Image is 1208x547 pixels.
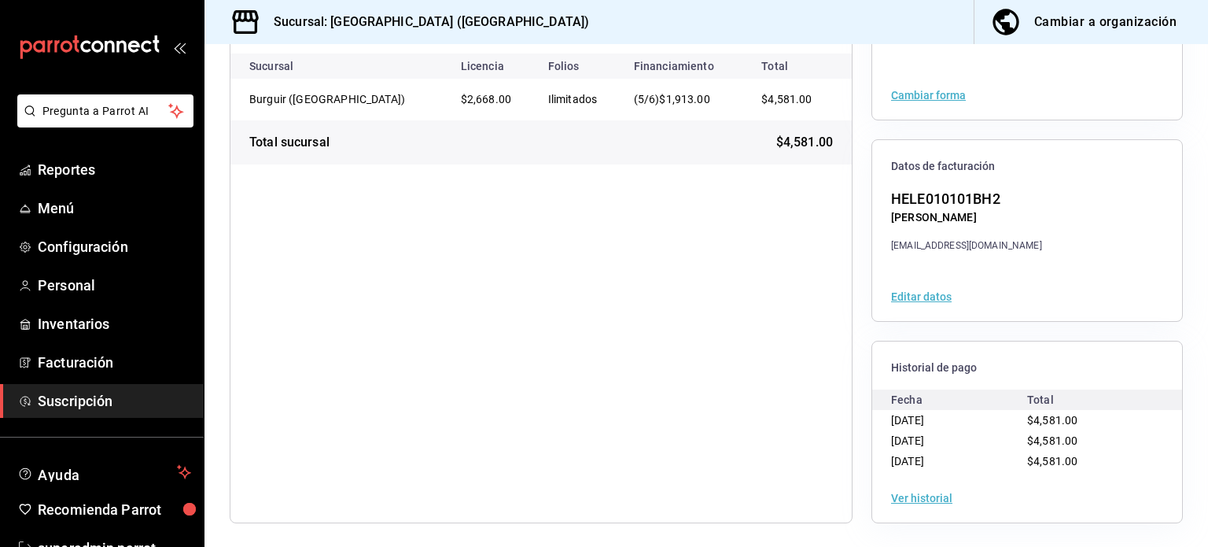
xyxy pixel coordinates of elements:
div: Burguir (NL) [249,91,407,107]
div: Fecha [891,390,1027,410]
span: $4,581.00 [776,133,833,152]
th: Financiamiento [621,54,743,79]
span: $2,668.00 [461,93,511,105]
span: Historial de pago [891,360,1163,375]
span: Suscripción [38,390,191,412]
button: open_drawer_menu [173,41,186,54]
div: Total [1027,390,1163,410]
span: Datos de facturación [891,159,1163,174]
span: $4,581.00 [1027,455,1077,468]
span: Inventarios [38,313,191,334]
div: [DATE] [891,451,1027,471]
div: [EMAIL_ADDRESS][DOMAIN_NAME] [891,238,1042,253]
div: [PERSON_NAME] [891,209,1042,226]
div: (5/6) [634,91,731,108]
th: Licencia [448,54,536,79]
div: Sucursal [249,60,336,72]
span: Reportes [38,159,191,180]
button: Editar datos [891,291,952,302]
div: HELE010101BH2 [891,188,1042,209]
div: [DATE] [891,431,1027,451]
button: Ver historial [891,493,952,504]
span: Personal [38,275,191,296]
span: Ayuda [38,463,171,482]
span: $1,913.00 [659,93,709,105]
h3: Sucursal: [GEOGRAPHIC_DATA] ([GEOGRAPHIC_DATA]) [261,13,589,31]
span: Configuración [38,236,191,257]
div: Total sucursal [249,133,330,152]
span: Pregunta a Parrot AI [42,103,169,120]
button: Pregunta a Parrot AI [17,94,193,128]
button: Cambiar forma [891,90,966,101]
span: Menú [38,198,191,219]
div: Cambiar a organización [1034,11,1177,33]
span: Recomienda Parrot [38,499,191,520]
div: Burguir ([GEOGRAPHIC_DATA]) [249,91,407,107]
span: Facturación [38,352,191,373]
span: $4,581.00 [761,93,812,105]
span: $4,581.00 [1027,434,1077,447]
th: Folios [536,54,621,79]
td: Ilimitados [536,79,621,120]
th: Total [742,54,852,79]
span: $4,581.00 [1027,414,1077,427]
a: Pregunta a Parrot AI [11,114,193,131]
div: [DATE] [891,410,1027,431]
